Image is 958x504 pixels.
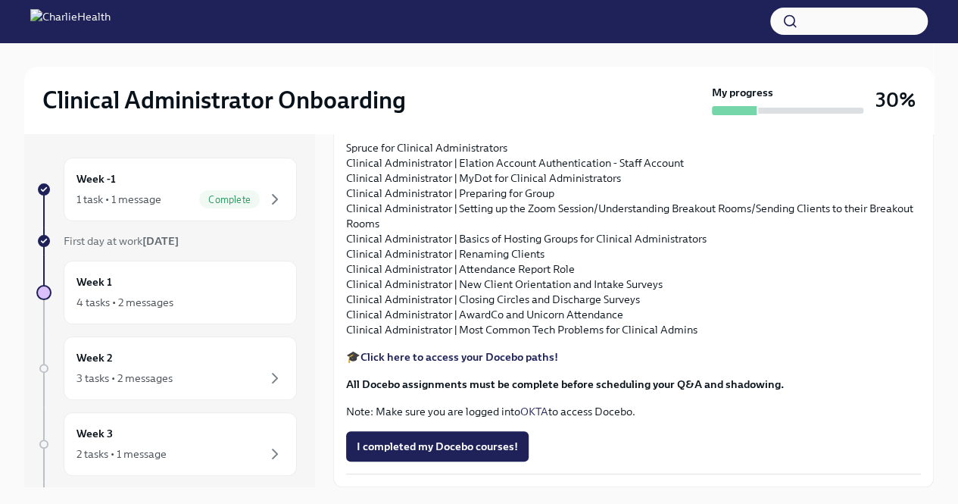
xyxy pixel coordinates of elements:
strong: All Docebo assignments must be complete before scheduling your Q&A and shadowing. [346,377,784,391]
div: 4 tasks • 2 messages [76,295,173,310]
h6: Week 1 [76,274,112,290]
span: I completed my Docebo courses! [357,439,518,454]
img: CharlieHealth [30,9,111,33]
span: First day at work [64,234,179,248]
a: First day at work[DATE] [36,233,297,249]
h6: Week 2 [76,349,113,366]
strong: My progress [712,85,773,100]
p: Note: Make sure you are logged into to access Docebo. [346,404,921,419]
a: Week 32 tasks • 1 message [36,412,297,476]
h6: Week 3 [76,425,113,442]
p: 🎓 [346,349,921,365]
div: 2 tasks • 1 message [76,446,167,462]
div: 1 task • 1 message [76,192,161,207]
a: Week 23 tasks • 2 messages [36,337,297,400]
p: Spruce for Clinical Administrators Clinical Administrator | Elation Account Authentication - Staf... [346,140,921,337]
div: 3 tasks • 2 messages [76,371,173,386]
h3: 30% [875,86,916,114]
a: Click here to access your Docebo paths! [360,350,558,364]
a: Week 14 tasks • 2 messages [36,261,297,324]
strong: [DATE] [142,234,179,248]
h6: Week -1 [76,171,116,187]
a: OKTA [520,405,548,418]
button: I completed my Docebo courses! [346,431,529,462]
span: Complete [199,194,260,205]
h2: Clinical Administrator Onboarding [42,85,406,115]
a: Week -11 task • 1 messageComplete [36,158,297,221]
